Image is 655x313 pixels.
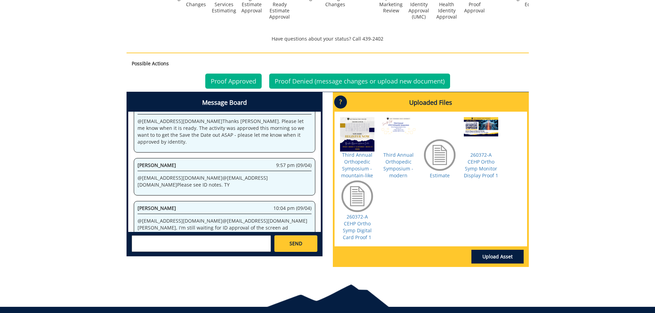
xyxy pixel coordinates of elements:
a: Third Annual Orthopedic Symposium - modern [383,152,414,179]
a: Estimate [430,172,450,179]
a: 260372-A CEHP Ortho Symp Monitor Display Proof 1 [464,152,498,179]
strong: Possible Actions [132,60,169,67]
p: Have questions about your status? Call 439-2402 [127,35,529,42]
p: @ [EMAIL_ADDRESS][DOMAIN_NAME] Thanks [PERSON_NAME]. Please let me know when it is ready. The act... [138,118,312,145]
h4: Message Board [128,94,321,112]
span: 10:04 pm (09/04) [273,205,312,212]
h4: Uploaded Files [335,94,527,112]
a: Upload Asset [471,250,524,264]
a: Proof Denied (message changes or upload new document) [269,74,450,89]
span: [PERSON_NAME] [138,162,176,168]
span: SEND [290,240,302,247]
a: Proof Approved [205,74,262,89]
span: [PERSON_NAME] [138,205,176,211]
p: ? [334,96,347,109]
span: 9:57 pm (09/04) [276,162,312,169]
a: Third Annual Orthopedic Symposium - mountain-like [341,152,373,179]
textarea: messageToSend [132,235,271,252]
a: 260372-A CEHP Ortho Symp Digital Card Proof 1 [343,213,372,241]
p: @ [EMAIL_ADDRESS][DOMAIN_NAME] @ [EMAIL_ADDRESS][DOMAIN_NAME] [PERSON_NAME], I'm still waiting fo... [138,217,312,252]
a: SEND [274,235,317,252]
p: @ [EMAIL_ADDRESS][DOMAIN_NAME] @ [EMAIL_ADDRESS][DOMAIN_NAME] Please see ID notes. TY [138,175,312,188]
